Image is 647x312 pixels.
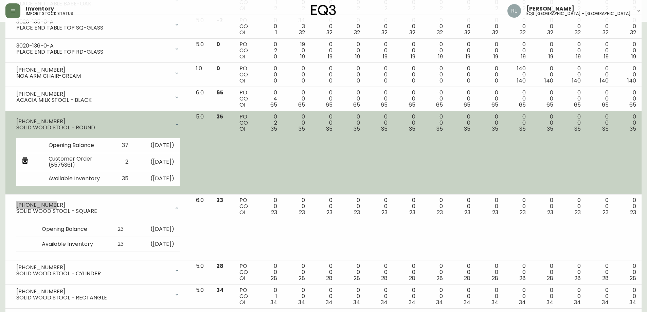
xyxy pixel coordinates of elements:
[274,53,277,60] span: 0
[629,101,636,109] span: 65
[299,29,305,36] span: 32
[11,263,185,278] div: [PHONE_NUMBER]SOLID WOOD STOOL - CYLINDER
[104,237,129,252] td: 23
[271,274,277,282] span: 28
[464,101,470,109] span: 65
[592,41,608,60] div: 0 0
[16,264,170,271] div: [PHONE_NUMBER]
[576,53,581,60] span: 19
[260,114,277,132] div: 0 2
[343,90,360,108] div: 0 0
[619,263,636,281] div: 0 0
[549,53,553,60] span: 19
[191,260,211,285] td: 5.0
[509,287,526,306] div: 0 0
[353,298,360,306] span: 34
[191,111,211,195] td: 5.0
[409,125,415,133] span: 35
[311,5,336,16] img: logo
[354,29,360,36] span: 32
[519,125,526,133] span: 35
[134,153,180,171] td: ( [DATE] )
[454,41,470,60] div: 0 0
[36,237,104,252] td: Available Inventory
[239,90,250,108] div: PO CO
[357,77,360,85] span: 0
[398,90,415,108] div: 0 0
[239,53,245,60] span: OI
[328,53,333,60] span: 19
[326,274,333,282] span: 28
[592,287,608,306] div: 0 0
[271,125,277,133] span: 35
[574,125,581,133] span: 35
[239,29,245,36] span: OI
[326,125,333,133] span: 35
[129,237,180,252] td: ( [DATE] )
[288,287,305,306] div: 0 0
[326,298,333,306] span: 34
[619,17,636,36] div: 0 0
[575,29,581,36] span: 32
[564,197,581,216] div: 0 0
[426,66,443,84] div: 0 0
[630,29,636,36] span: 32
[546,101,553,109] span: 65
[507,4,521,18] img: 91cc3602ba8cb70ae1ccf1ad2913f397
[464,125,470,133] span: 35
[619,90,636,108] div: 0 0
[371,263,388,281] div: 0 0
[519,274,526,282] span: 28
[371,114,388,132] div: 0 0
[564,287,581,306] div: 0 0
[134,171,180,186] td: ( [DATE] )
[191,87,211,111] td: 6.0
[298,101,305,109] span: 65
[517,77,526,85] span: 140
[216,262,223,270] span: 28
[481,17,498,36] div: 0 0
[43,153,111,171] td: Customer Order (8575361)
[316,263,333,281] div: 0 0
[191,39,211,63] td: 5.0
[592,66,608,84] div: 0 0
[381,125,388,133] span: 35
[343,114,360,132] div: 0 0
[466,53,470,60] span: 19
[454,90,470,108] div: 0 0
[509,197,526,216] div: 0 0
[537,114,553,132] div: 0 0
[191,15,211,39] td: 5.0
[353,101,360,109] span: 65
[619,197,636,216] div: 0 0
[326,101,333,109] span: 65
[16,118,170,125] div: [PHONE_NUMBER]
[481,197,498,216] div: 0 0
[11,41,185,56] div: 3020-136-0-APLACE END TABLE TOP RD-GLASS
[260,66,277,84] div: 0 0
[16,91,170,97] div: [PHONE_NUMBER]
[437,208,443,216] span: 23
[602,101,609,109] span: 65
[454,197,470,216] div: 0 0
[16,67,170,73] div: [PHONE_NUMBER]
[239,125,245,133] span: OI
[326,29,333,36] span: 32
[603,208,609,216] span: 23
[629,298,636,306] span: 34
[464,208,470,216] span: 23
[371,90,388,108] div: 0 0
[426,90,443,108] div: 0 0
[343,287,360,306] div: 0 0
[619,287,636,306] div: 0 0
[354,208,360,216] span: 23
[398,66,415,84] div: 0 0
[537,287,553,306] div: 0 0
[537,66,553,84] div: 0 0
[454,114,470,132] div: 0 0
[239,298,245,306] span: OI
[509,41,526,60] div: 0 0
[16,202,170,208] div: [PHONE_NUMBER]
[316,287,333,306] div: 0 0
[260,197,277,216] div: 0 0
